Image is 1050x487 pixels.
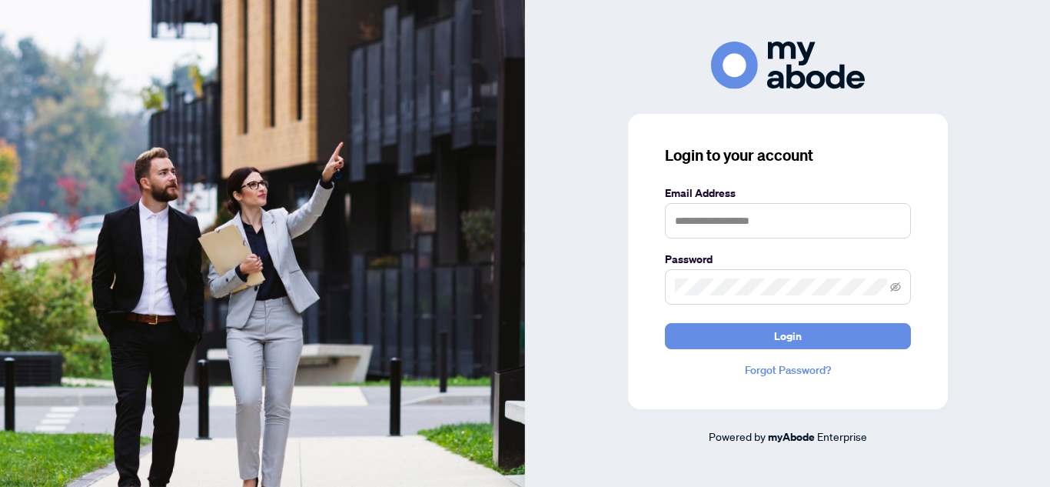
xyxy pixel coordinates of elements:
label: Email Address [665,185,911,202]
button: Login [665,323,911,349]
img: ma-logo [711,42,865,88]
span: Login [774,324,802,349]
a: myAbode [768,429,815,445]
h3: Login to your account [665,145,911,166]
a: Forgot Password? [665,362,911,379]
span: eye-invisible [890,282,901,292]
label: Password [665,251,911,268]
span: Powered by [709,429,766,443]
span: Enterprise [817,429,867,443]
